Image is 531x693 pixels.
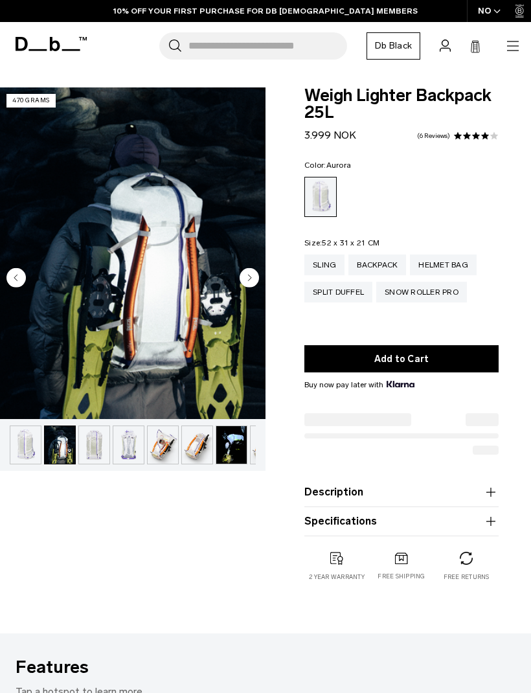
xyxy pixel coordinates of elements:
button: Weigh_Lighter_Backpack_25L_Lifestyle_new.png [44,426,76,464]
img: Weigh_Lighter_Backpack_25L_Lifestyle_new.png [45,426,75,464]
button: Weigh_Lighter_Backpack_25L_4.png [147,426,179,464]
a: Sling [304,255,345,275]
img: Weigh_Lighter_Backpack_25L_1.png [10,426,41,464]
a: Db Black [367,32,420,60]
img: Weigh Lighter Backpack 25L Aurora [216,426,247,464]
span: Aurora [326,161,352,170]
span: Weigh Lighter Backpack 25L [304,87,499,121]
button: Add to Cart [304,345,499,372]
a: Snow Roller Pro [376,282,467,302]
span: 3.999 NOK [304,129,356,141]
button: Weigh Lighter Backpack 25L Aurora [216,426,247,464]
a: Split Duffel [304,282,372,302]
p: Free returns [444,573,490,582]
a: 10% OFF YOUR FIRST PURCHASE FOR DB [DEMOGRAPHIC_DATA] MEMBERS [113,5,418,17]
img: Weigh_Lighter_Backpack_25L_2.png [79,426,109,464]
a: Aurora [304,177,337,217]
p: 470 grams [6,94,56,108]
button: Weigh_Lighter_Backpack_25L_3.png [113,426,144,464]
span: 52 x 31 x 21 CM [322,238,379,247]
legend: Color: [304,161,351,169]
button: Weigh_Lighter_Backpack_25L_1.png [10,426,41,464]
button: Weigh_Lighter_Backpack_25L_6.png [250,426,282,464]
img: Weigh_Lighter_Backpack_25L_4.png [148,426,178,464]
button: Specifications [304,514,499,529]
h3: Features [16,654,515,681]
button: Weigh_Lighter_Backpack_25L_5.png [181,426,213,464]
img: Weigh_Lighter_Backpack_25L_6.png [251,426,281,464]
img: Weigh_Lighter_Backpack_25L_3.png [113,426,144,464]
button: Previous slide [6,268,26,290]
img: {"height" => 20, "alt" => "Klarna"} [387,381,414,387]
button: Weigh_Lighter_Backpack_25L_2.png [78,426,110,464]
legend: Size: [304,239,379,247]
button: Next slide [240,268,259,290]
a: Backpack [348,255,406,275]
a: 6 reviews [417,133,450,139]
p: 2 year warranty [309,573,365,582]
p: Free shipping [378,572,425,581]
span: Buy now pay later with [304,379,414,391]
a: Helmet Bag [410,255,477,275]
img: Weigh_Lighter_Backpack_25L_5.png [182,426,212,464]
button: Description [304,484,499,500]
